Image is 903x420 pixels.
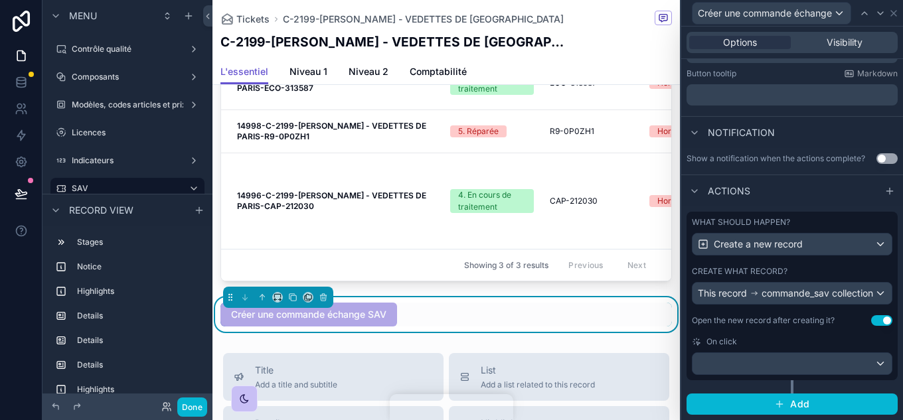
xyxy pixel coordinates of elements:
label: Details [77,360,199,370]
a: SAV [50,178,205,199]
label: Modèles, codes articles et prix [72,100,187,110]
button: This recordcommande_sav collection [692,282,892,305]
a: Markdown [844,68,898,79]
a: Contrôle qualité [50,38,205,60]
div: scrollable content [687,84,898,105]
a: Licences [50,122,205,143]
span: Markdown [857,68,898,79]
a: L'essentiel [220,60,268,85]
span: Showing 3 of 3 results [464,260,548,271]
button: Create a new record [692,233,892,255]
span: commande_sav collection [762,287,873,300]
div: scrollable content [42,226,212,393]
span: Record view [69,203,133,216]
button: Add [687,393,898,415]
span: This record [698,287,747,300]
span: Add [790,398,809,410]
a: Niveau 1 [289,60,327,86]
button: Done [177,397,207,417]
span: Actions [708,184,750,198]
span: Menu [69,9,97,23]
button: ListAdd a list related to this record [449,353,669,401]
a: Indicateurs [50,150,205,171]
label: Highlights [77,286,199,297]
span: Create a new record [714,238,803,251]
span: L'essentiel [220,65,268,78]
label: Details [77,335,199,346]
label: Licences [72,127,202,138]
span: Add a list related to this record [481,380,595,390]
label: Composants [72,72,183,82]
div: Show a notification when the actions complete? [687,153,865,164]
a: Composants [50,66,205,88]
a: Comptabilité [410,60,467,86]
span: Add a title and subtitle [255,380,337,390]
span: Title [255,364,337,377]
label: Button tooltip [687,68,736,79]
span: Comptabilité [410,65,467,78]
label: Contrôle qualité [72,44,183,54]
div: Open the new record after creating it? [692,315,835,326]
span: Créer une commande échange SAV [698,7,833,20]
a: Modèles, codes articles et prix [50,94,205,115]
label: Stages [77,237,199,247]
span: Notification [708,126,775,139]
span: On click [706,336,737,347]
label: Indicateurs [72,155,183,166]
a: Tickets [220,13,270,26]
span: Niveau 2 [349,65,388,78]
span: Visibility [827,36,862,49]
span: Options [723,36,757,49]
label: Highlights [77,384,199,395]
label: What should happen? [692,217,790,228]
button: TitleAdd a title and subtitle [223,353,444,401]
span: List [481,364,595,377]
label: SAV [72,183,178,194]
a: Niveau 2 [349,60,388,86]
span: Niveau 1 [289,65,327,78]
label: Details [77,311,199,321]
a: C-2199-[PERSON_NAME] - VEDETTES DE [GEOGRAPHIC_DATA] [283,13,564,26]
button: Créer une commande échange SAV [692,2,851,25]
label: Notice [77,261,199,272]
label: Create what record? [692,266,787,277]
h1: C-2199-[PERSON_NAME] - VEDETTES DE [GEOGRAPHIC_DATA] [220,33,572,51]
span: Tickets [236,13,270,26]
